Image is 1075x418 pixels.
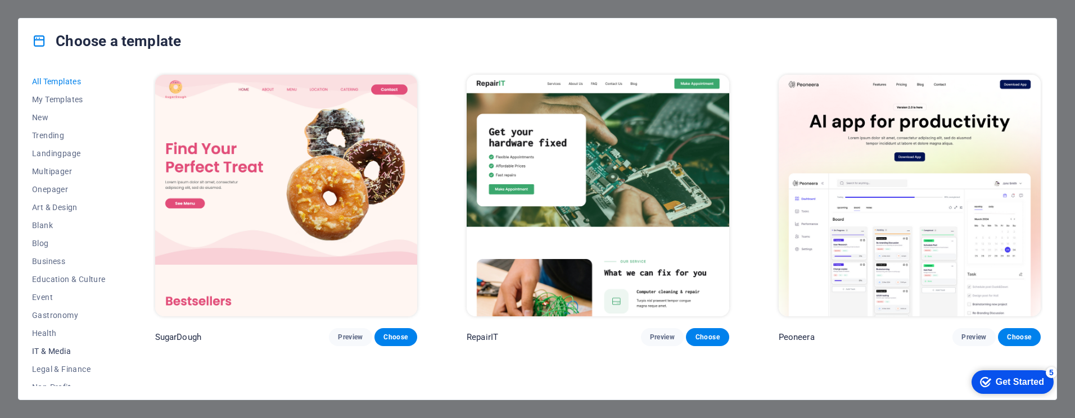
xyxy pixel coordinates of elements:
[32,77,106,86] span: All Templates
[32,252,106,270] button: Business
[32,126,106,144] button: Trending
[32,149,106,158] span: Landingpage
[32,95,106,104] span: My Templates
[33,12,82,22] div: Get Started
[32,180,106,198] button: Onepager
[32,257,106,266] span: Business
[32,378,106,396] button: Non-Profit
[32,275,106,284] span: Education & Culture
[32,365,106,374] span: Legal & Finance
[952,328,995,346] button: Preview
[32,347,106,356] span: IT & Media
[32,311,106,320] span: Gastronomy
[383,333,408,342] span: Choose
[32,131,106,140] span: Trending
[32,293,106,302] span: Event
[779,331,815,343] p: Peoneera
[998,328,1041,346] button: Choose
[32,221,106,230] span: Blank
[155,331,201,343] p: SugarDough
[1007,333,1032,342] span: Choose
[32,108,106,126] button: New
[32,162,106,180] button: Multipager
[650,333,675,342] span: Preview
[32,198,106,216] button: Art & Design
[32,72,106,90] button: All Templates
[467,75,729,316] img: RepairIT
[329,328,372,346] button: Preview
[32,342,106,360] button: IT & Media
[32,383,106,392] span: Non-Profit
[467,331,498,343] p: RepairIT
[695,333,720,342] span: Choose
[374,328,417,346] button: Choose
[155,75,417,316] img: SugarDough
[32,360,106,378] button: Legal & Finance
[641,328,684,346] button: Preview
[32,239,106,248] span: Blog
[32,203,106,212] span: Art & Design
[32,288,106,306] button: Event
[961,333,986,342] span: Preview
[686,328,729,346] button: Choose
[32,216,106,234] button: Blank
[32,185,106,194] span: Onepager
[32,144,106,162] button: Landingpage
[83,2,94,13] div: 5
[32,306,106,324] button: Gastronomy
[779,75,1041,316] img: Peoneera
[32,90,106,108] button: My Templates
[338,333,363,342] span: Preview
[32,113,106,122] span: New
[9,6,91,29] div: Get Started 5 items remaining, 0% complete
[32,234,106,252] button: Blog
[32,270,106,288] button: Education & Culture
[32,329,106,338] span: Health
[32,167,106,176] span: Multipager
[32,32,181,50] h4: Choose a template
[32,324,106,342] button: Health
